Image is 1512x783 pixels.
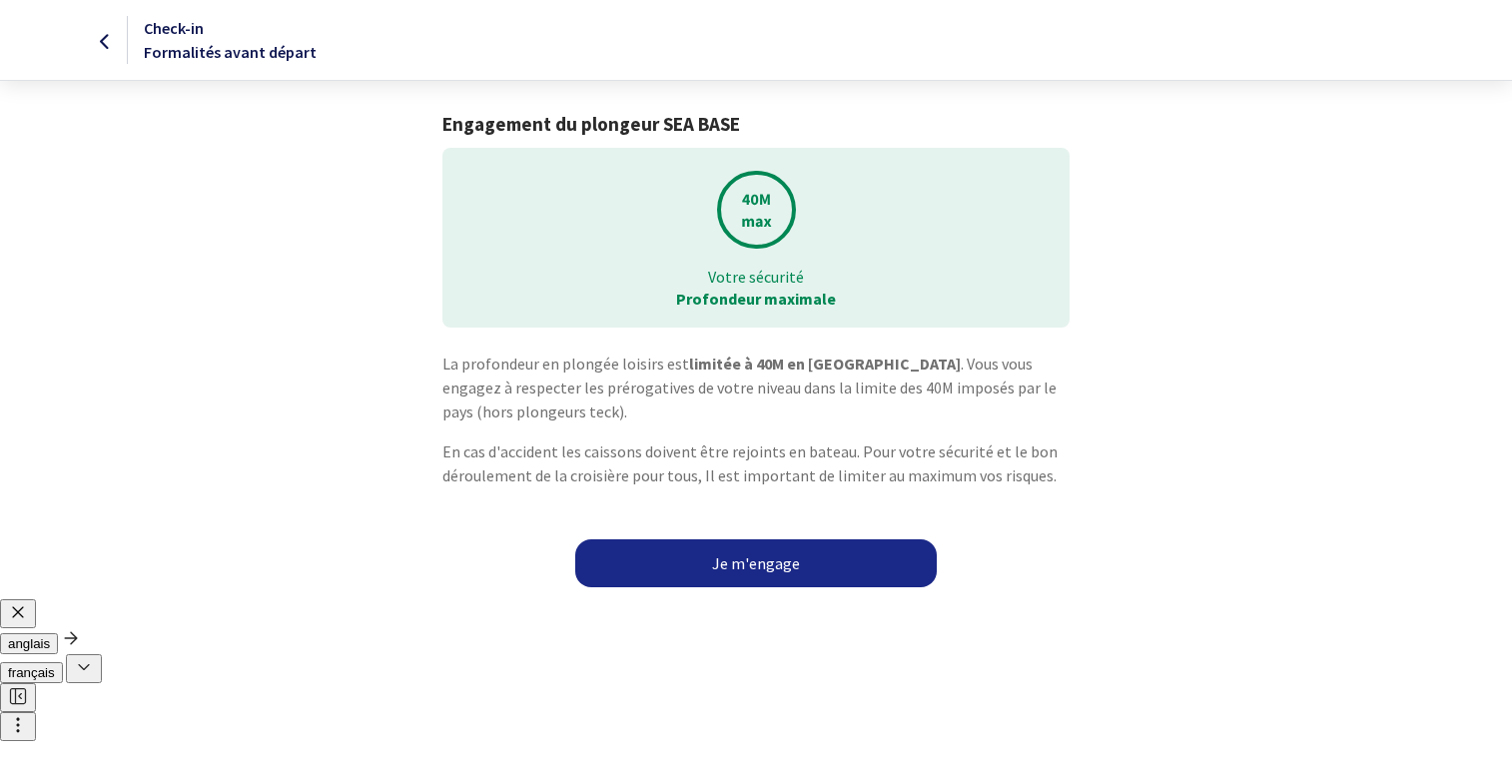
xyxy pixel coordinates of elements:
p: Votre sécurité [456,266,1055,288]
span: Check-in Formalités avant départ [144,18,317,62]
p: En cas d'accident les caissons doivent être rejoints en bateau. Pour votre sécurité et le bon dér... [442,439,1069,487]
strong: limitée à 40M en [GEOGRAPHIC_DATA] [689,354,961,374]
p: La profondeur en plongée loisirs est . Vous vous engagez à respecter les prérogatives de votre ni... [442,352,1069,423]
h1: Engagement du plongeur SEA BASE [442,113,1069,136]
a: Je m'engage [575,539,937,587]
strong: Profondeur maximale [676,289,836,309]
